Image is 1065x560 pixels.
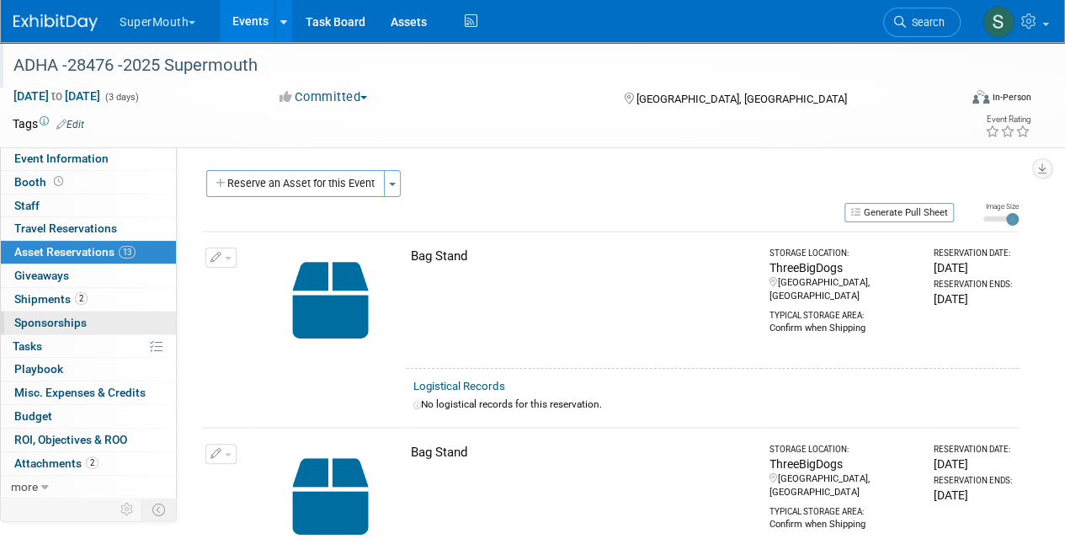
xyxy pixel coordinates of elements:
[769,456,919,472] div: ThreeBigDogs
[13,115,84,132] td: Tags
[1,171,176,194] a: Booth
[769,276,919,303] div: [GEOGRAPHIC_DATA], [GEOGRAPHIC_DATA]
[1,241,176,264] a: Asset Reservations13
[1,476,176,499] a: more
[14,292,88,306] span: Shipments
[1,381,176,404] a: Misc. Expenses & Credits
[206,170,385,197] button: Reserve an Asset for this Event
[14,245,136,259] span: Asset Reservations
[8,51,945,81] div: ADHA -28476 -2025 Supermouth
[934,259,1012,276] div: [DATE]
[1,195,176,217] a: Staff
[14,386,146,399] span: Misc. Expenses & Credits
[769,499,919,518] div: Typical Storage Area:
[934,279,1012,291] div: Reservation Ends:
[14,175,67,189] span: Booth
[14,269,69,282] span: Giveaways
[261,444,400,549] img: Capital-Asset-Icon-2.png
[119,246,136,259] span: 13
[934,291,1012,307] div: [DATE]
[113,499,142,520] td: Personalize Event Tab Strip
[934,456,1012,472] div: [DATE]
[769,322,919,335] div: Confirm when Shipping
[413,380,505,392] a: Logistical Records
[11,480,38,493] span: more
[1,405,176,428] a: Budget
[972,90,989,104] img: Format-Inperson.png
[13,339,42,353] span: Tasks
[51,175,67,188] span: Booth not reserved yet
[56,119,84,131] a: Edit
[1,429,176,451] a: ROI, Objectives & ROO
[49,89,65,103] span: to
[411,444,754,461] div: Bag Stand
[14,221,117,235] span: Travel Reservations
[274,88,374,106] button: Committed
[1,217,176,240] a: Travel Reservations
[934,444,1012,456] div: Reservation Date:
[13,14,98,31] img: ExhibitDay
[14,409,52,423] span: Budget
[14,433,127,446] span: ROI, Objectives & ROO
[1,335,176,358] a: Tasks
[411,248,754,265] div: Bag Stand
[1,288,176,311] a: Shipments2
[75,292,88,305] span: 2
[1,264,176,287] a: Giveaways
[413,397,1012,412] div: No logistical records for this reservation.
[86,456,99,469] span: 2
[769,472,919,499] div: [GEOGRAPHIC_DATA], [GEOGRAPHIC_DATA]
[982,6,1014,38] img: Samantha Meyers
[14,456,99,470] span: Attachments
[844,203,954,222] button: Generate Pull Sheet
[14,199,40,212] span: Staff
[636,93,846,105] span: [GEOGRAPHIC_DATA], [GEOGRAPHIC_DATA]
[769,444,919,456] div: Storage Location:
[985,115,1030,124] div: Event Rating
[14,152,109,165] span: Event Information
[14,316,87,329] span: Sponsorships
[934,475,1012,487] div: Reservation Ends:
[769,259,919,276] div: ThreeBigDogs
[1,452,176,475] a: Attachments2
[142,499,177,520] td: Toggle Event Tabs
[14,362,63,376] span: Playbook
[261,248,400,353] img: Capital-Asset-Icon-2.png
[1,358,176,381] a: Playbook
[934,487,1012,504] div: [DATE]
[882,88,1031,113] div: Event Format
[769,248,919,259] div: Storage Location:
[1,312,176,334] a: Sponsorships
[1,147,176,170] a: Event Information
[13,88,101,104] span: [DATE] [DATE]
[883,8,961,37] a: Search
[769,303,919,322] div: Typical Storage Area:
[983,201,1019,211] div: Image Size
[906,16,945,29] span: Search
[992,91,1031,104] div: In-Person
[934,248,1012,259] div: Reservation Date:
[769,518,919,531] div: Confirm when Shipping
[104,92,139,103] span: (3 days)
